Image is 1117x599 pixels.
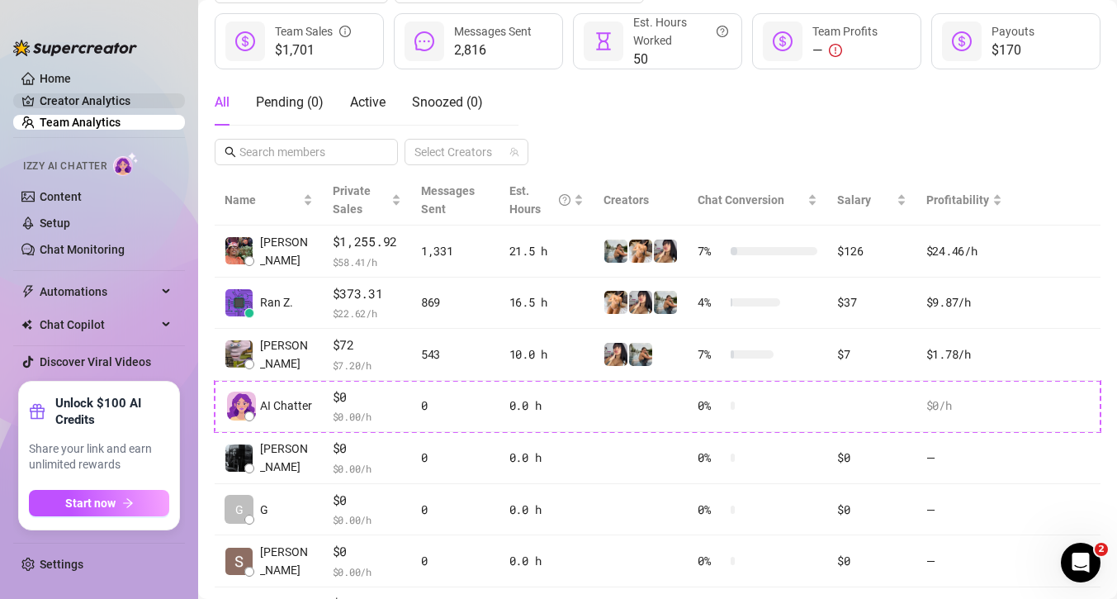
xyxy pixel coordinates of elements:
span: 0 % [698,501,724,519]
th: Name [215,175,323,226]
div: 0.0 h [509,501,585,519]
a: Home [40,72,71,85]
span: $72 [333,335,401,355]
span: exclamation-circle [829,44,842,57]
img: logo-BBDzfeDw.svg [13,40,137,56]
div: 0.0 h [509,449,585,467]
img: Babydanix [604,343,627,366]
div: 16.5 h [509,293,585,311]
span: Start now [65,497,116,510]
div: $0 /h [926,397,1002,415]
img: Babydanix [629,291,652,314]
td: — [916,535,1012,587]
div: 0.0 h [509,397,585,415]
div: 0.0 h [509,552,585,570]
div: 10.0 h [509,345,585,364]
div: 869 [421,293,490,311]
span: $ 0.00 /h [333,563,401,580]
div: 0 [421,449,490,467]
a: Chat Monitoring [40,243,125,256]
img: Shalva [604,291,627,314]
img: Shalva [629,240,652,263]
div: 21.5 h [509,242,585,260]
a: Discover Viral Videos [40,355,151,368]
span: [PERSON_NAME] [260,543,313,579]
span: $1,255.92 [333,232,401,252]
img: brenda lopez pa… [225,444,253,472]
span: info-circle [339,22,351,40]
img: Ran Zlatkin [225,289,253,316]
span: Profitability [926,193,989,207]
div: $0 [837,552,906,570]
span: 2 [1095,543,1108,556]
span: Name [225,191,300,209]
span: G [235,501,244,519]
span: Payouts [992,25,1034,38]
span: Chat Conversion [698,193,784,207]
a: Team Analytics [40,116,121,129]
span: [PERSON_NAME] [260,336,313,373]
span: 2,816 [454,40,532,60]
div: — [812,40,878,60]
img: SivanSecret [629,343,652,366]
div: 1,331 [421,242,490,260]
strong: Unlock $100 AI Credits [55,395,169,428]
div: 0 [421,552,490,570]
th: Creators [594,175,688,226]
span: team [509,147,519,157]
img: Shalva Roso [225,548,253,575]
td: — [916,484,1012,536]
span: $373.31 [333,284,401,304]
span: AI Chatter [260,397,312,415]
span: search [225,146,236,158]
img: AI Chatter [113,152,139,176]
span: Snoozed ( 0 ) [412,94,483,110]
span: $0 [333,387,401,407]
div: $0 [837,501,906,519]
span: thunderbolt [21,285,35,298]
div: 543 [421,345,490,364]
img: Chat Copilot [21,319,32,330]
div: Est. Hours [509,182,571,218]
span: $1,701 [275,40,351,60]
span: Ran Z. [260,293,293,311]
span: 7 % [698,345,724,364]
span: $0 [333,491,401,511]
span: Messages Sent [421,184,475,216]
span: 0 % [698,397,724,415]
span: question-circle [717,13,728,50]
span: gift [29,403,45,420]
span: 4 % [698,293,724,311]
span: dollar-circle [773,31,793,51]
div: $1.78 /h [926,345,1002,364]
span: dollar-circle [952,31,972,51]
td: — [916,432,1012,484]
span: $ 0.00 /h [333,511,401,528]
span: Salary [837,193,871,207]
div: $0 [837,449,906,467]
div: $24.46 /h [926,242,1002,260]
span: 7 % [698,242,724,260]
img: Sergey Shoustin [225,340,253,368]
div: 0 [421,501,490,519]
a: Content [40,190,82,203]
div: $7 [837,345,906,364]
span: $170 [992,40,1034,60]
span: $ 58.41 /h [333,254,401,270]
a: Settings [40,558,83,571]
span: $0 [333,542,401,562]
span: $ 22.62 /h [333,305,401,321]
div: $37 [837,293,906,311]
div: Team Sales [275,22,351,40]
span: $ 7.20 /h [333,357,401,373]
img: SivanSecret [654,291,677,314]
span: arrow-right [122,497,134,509]
span: question-circle [559,182,570,218]
span: [PERSON_NAME] [260,233,313,269]
span: [PERSON_NAME] [260,440,313,476]
span: dollar-circle [235,31,255,51]
span: hourglass [594,31,613,51]
span: message [414,31,434,51]
button: Start nowarrow-right [29,490,169,516]
div: All [215,93,230,112]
